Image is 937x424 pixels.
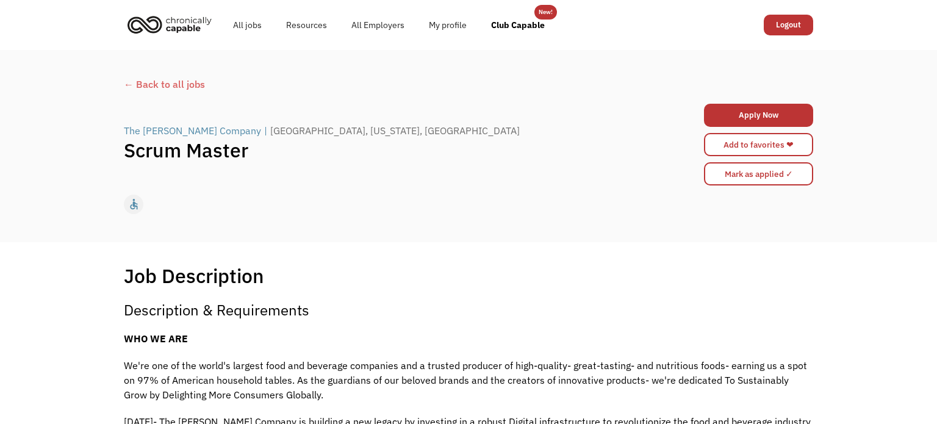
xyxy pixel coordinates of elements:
div: New! [539,5,553,20]
a: Apply Now [704,104,813,127]
input: Mark as applied ✓ [704,162,813,185]
a: Club Capable [479,5,557,45]
div: The [PERSON_NAME] Company [124,123,261,138]
a: Add to favorites ❤ [704,133,813,156]
a: home [124,11,221,38]
p: We're one of the world's largest food and beverage companies and a trusted producer of high-quali... [124,358,813,402]
div: | [264,123,267,138]
h1: Job Description [124,264,264,288]
form: Mark as applied form [704,159,813,189]
a: Logout [764,15,813,35]
a: All jobs [221,5,274,45]
div: accessible [127,195,140,214]
img: Chronically Capable logo [124,11,215,38]
h1: Scrum Master [124,138,641,162]
a: Resources [274,5,339,45]
a: My profile [417,5,479,45]
h3: Description & Requirements [124,301,813,319]
a: The [PERSON_NAME] Company|[GEOGRAPHIC_DATA], [US_STATE], [GEOGRAPHIC_DATA] [124,123,523,138]
a: ← Back to all jobs [124,77,813,92]
span: WHO WE ARE [124,332,188,345]
div: [GEOGRAPHIC_DATA], [US_STATE], [GEOGRAPHIC_DATA] [270,123,520,138]
a: All Employers [339,5,417,45]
